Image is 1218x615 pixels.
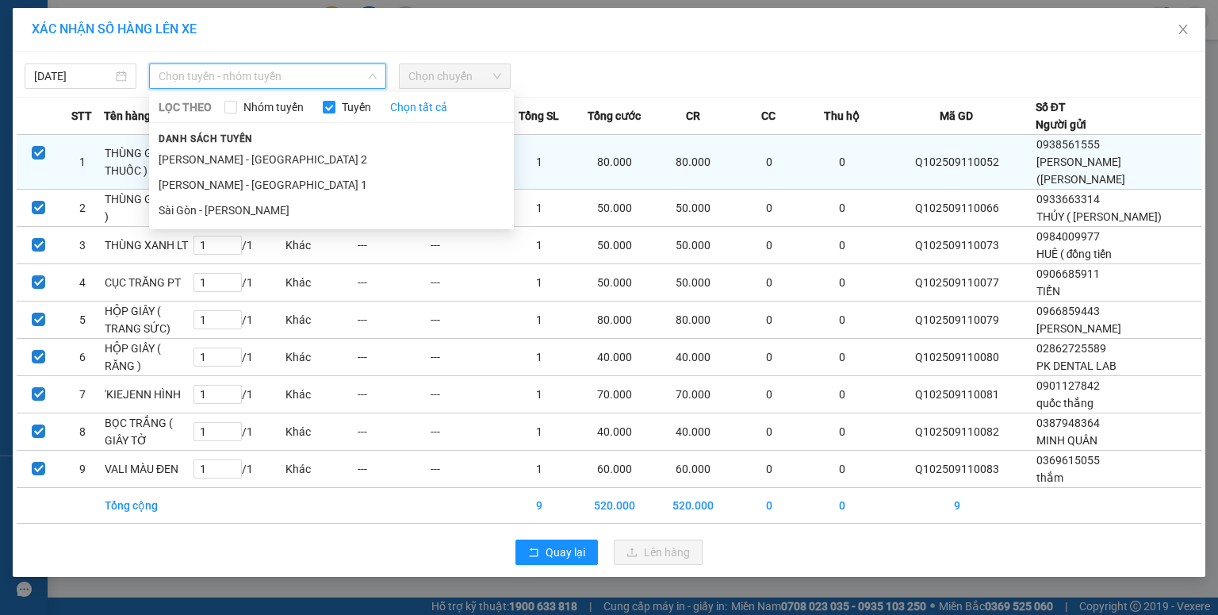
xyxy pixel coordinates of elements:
[806,451,879,488] td: 0
[430,413,503,451] td: ---
[104,190,193,227] td: THÙNG GIÂY ( LK )
[654,190,733,227] td: 50.000
[761,107,776,125] span: CC
[60,227,104,264] td: 3
[733,339,806,376] td: 0
[878,302,1035,339] td: Q102509110079
[104,135,193,190] td: THÙNG GIẤY ( THUỐC )
[654,413,733,451] td: 40.000
[149,147,514,172] li: [PERSON_NAME] - [GEOGRAPHIC_DATA] 2
[408,64,501,88] span: Chọn chuyến
[285,227,358,264] td: Khác
[1036,230,1100,243] span: 0984009977
[733,451,806,488] td: 0
[193,339,285,376] td: / 1
[149,172,514,198] li: [PERSON_NAME] - [GEOGRAPHIC_DATA] 1
[1036,285,1060,298] span: TIẾN
[654,135,733,190] td: 80.000
[1161,8,1205,52] button: Close
[654,451,733,488] td: 60.000
[806,413,879,451] td: 0
[576,135,654,190] td: 80.000
[654,488,733,524] td: 520.000
[104,339,193,376] td: HỘP GIÂY ( RĂNG )
[1036,210,1162,223] span: THỦY ( [PERSON_NAME])
[503,488,576,524] td: 9
[60,264,104,302] td: 4
[430,227,503,264] td: ---
[503,339,576,376] td: 1
[32,21,197,37] span: XÁC NHẬN SỐ HÀNG LÊN XE
[806,302,879,339] td: 0
[576,413,654,451] td: 40.000
[733,264,806,302] td: 0
[1036,397,1094,409] span: quốc thắng
[357,339,430,376] td: ---
[285,413,358,451] td: Khác
[1036,454,1100,467] span: 0369615055
[654,302,733,339] td: 80.000
[878,451,1035,488] td: Q102509110083
[806,227,879,264] td: 0
[686,107,700,125] span: CR
[824,107,860,125] span: Thu hộ
[503,451,576,488] td: 1
[104,227,193,264] td: THÙNG XANH LT
[806,339,879,376] td: 0
[1036,379,1100,392] span: 0901127842
[503,264,576,302] td: 1
[193,264,285,302] td: / 1
[357,413,430,451] td: ---
[576,190,654,227] td: 50.000
[528,547,539,559] span: rollback
[733,135,806,190] td: 0
[237,98,310,116] span: Nhóm tuyến
[1036,342,1106,355] span: 02862725589
[576,488,654,524] td: 520.000
[806,376,879,413] td: 0
[733,488,806,524] td: 0
[503,376,576,413] td: 1
[1036,322,1121,335] span: [PERSON_NAME]
[193,302,285,339] td: / 1
[878,227,1035,264] td: Q102509110073
[60,339,104,376] td: 6
[1036,471,1063,484] span: thắm
[368,71,377,81] span: down
[335,98,377,116] span: Tuyến
[193,227,285,264] td: / 1
[1036,193,1100,206] span: 0933663314
[159,64,377,88] span: Chọn tuyến - nhóm tuyến
[519,107,559,125] span: Tổng SL
[430,264,503,302] td: ---
[546,544,585,561] span: Quay lại
[733,190,806,227] td: 0
[878,488,1035,524] td: 9
[104,376,193,413] td: 'KIEJENN HÌNH
[193,376,285,413] td: / 1
[878,413,1035,451] td: Q102509110082
[878,135,1035,190] td: Q102509110052
[654,264,733,302] td: 50.000
[1036,138,1100,151] span: 0938561555
[733,227,806,264] td: 0
[733,376,806,413] td: 0
[430,451,503,488] td: ---
[71,107,92,125] span: STT
[357,451,430,488] td: ---
[285,451,358,488] td: Khác
[576,227,654,264] td: 50.000
[576,339,654,376] td: 40.000
[940,107,973,125] span: Mã GD
[285,339,358,376] td: Khác
[1036,267,1100,280] span: 0906685911
[60,302,104,339] td: 5
[357,302,430,339] td: ---
[515,540,598,565] button: rollbackQuay lại
[733,413,806,451] td: 0
[1177,23,1189,36] span: close
[1036,359,1116,372] span: PK DENTAL LAB
[503,413,576,451] td: 1
[503,135,576,190] td: 1
[878,376,1035,413] td: Q102509110081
